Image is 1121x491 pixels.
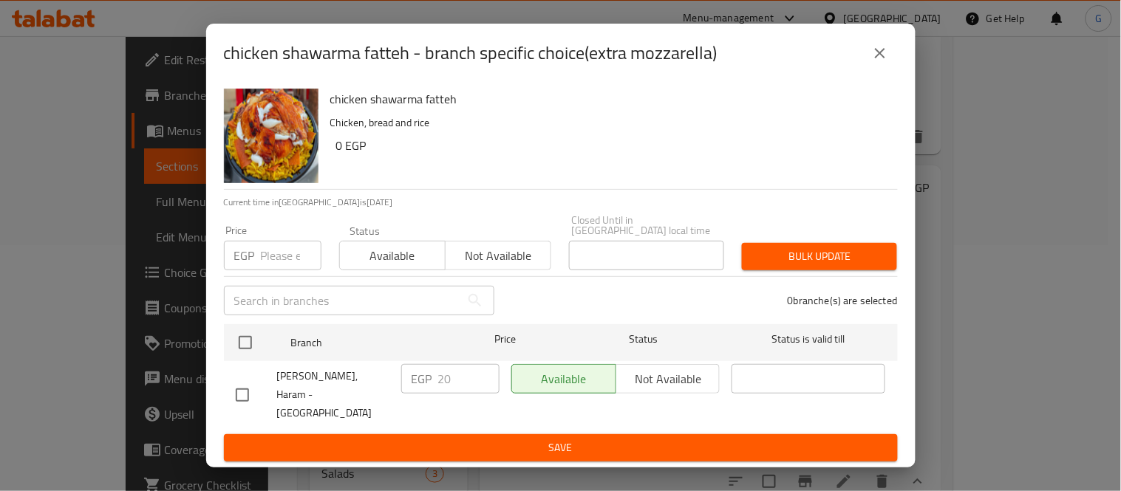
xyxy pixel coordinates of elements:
[330,89,886,109] h6: chicken shawarma fatteh
[732,330,885,348] span: Status is valid till
[412,370,432,388] p: EGP
[452,245,545,267] span: Not available
[224,41,718,65] h2: chicken shawarma fatteh - branch specific choice(extra mozzarella)
[290,334,444,352] span: Branch
[346,245,440,267] span: Available
[788,293,898,308] p: 0 branche(s) are selected
[339,241,446,270] button: Available
[566,330,720,348] span: Status
[445,241,551,270] button: Not available
[236,439,886,457] span: Save
[277,367,389,422] span: [PERSON_NAME], Haram - [GEOGRAPHIC_DATA]
[330,114,886,132] p: Chicken, bread and rice
[224,286,460,315] input: Search in branches
[234,247,255,264] p: EGP
[224,434,898,461] button: Save
[456,330,554,348] span: Price
[862,35,898,71] button: close
[261,241,321,270] input: Please enter price
[336,135,886,156] h6: 0 EGP
[438,364,500,394] input: Please enter price
[742,243,897,270] button: Bulk update
[754,247,885,266] span: Bulk update
[224,89,318,183] img: chicken shawarma fatteh
[224,196,898,209] p: Current time in [GEOGRAPHIC_DATA] is [DATE]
